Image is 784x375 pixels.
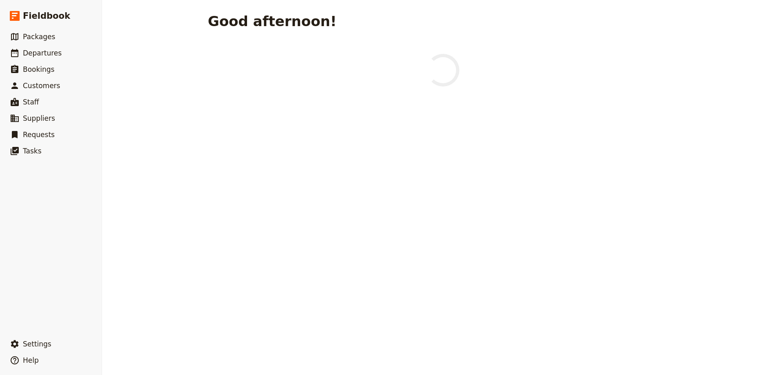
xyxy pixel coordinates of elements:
span: Requests [23,131,55,139]
span: Tasks [23,147,42,155]
span: Departures [23,49,62,57]
span: Customers [23,82,60,90]
span: Bookings [23,65,54,73]
span: Packages [23,33,55,41]
span: Help [23,356,39,364]
h1: Good afternoon! [208,13,336,29]
span: Suppliers [23,114,55,122]
span: Staff [23,98,39,106]
span: Settings [23,340,51,348]
span: Fieldbook [23,10,70,22]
